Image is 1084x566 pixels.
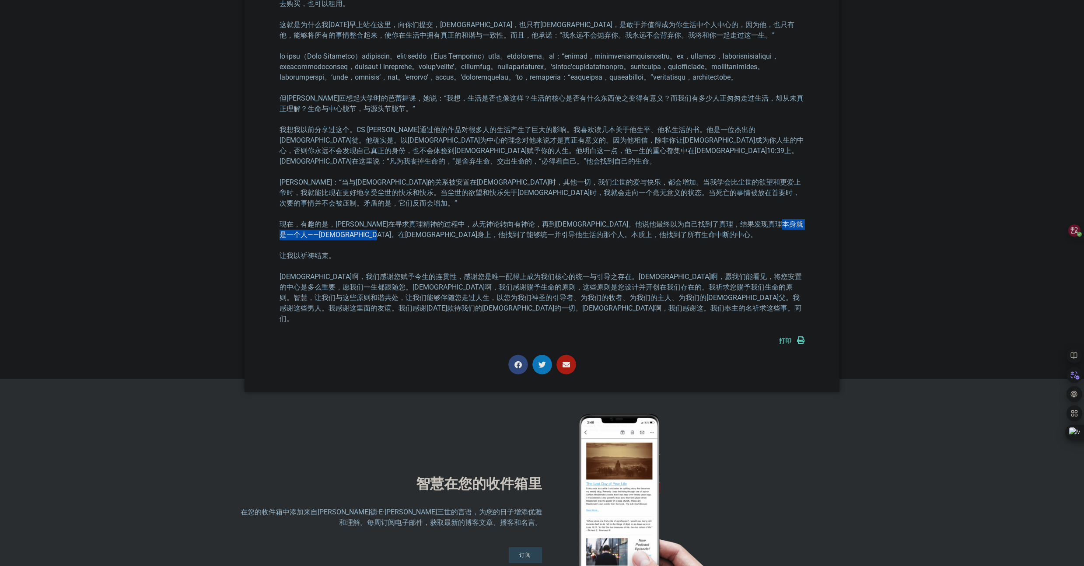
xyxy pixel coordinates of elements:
[519,552,532,558] font: 订阅
[280,94,804,113] font: 但[PERSON_NAME]回想起大学时的芭蕾舞课，她说：“我想，生活是否也像这样？生活的核心是否有什么东西使之变得有意义？而我们有多少人正匆匆走过生活，却从未真正理解？生命与中心脱节，与源头节...
[280,21,794,39] font: 这就是为什么我[DATE]早上站在这里，向你们提交，[DEMOGRAPHIC_DATA]，也只有[DEMOGRAPHIC_DATA]，是敢于并值得成为你生活中个人中心的，因为他，也只有他，能够将...
[241,508,542,527] font: 在您的收件箱中添加来自[PERSON_NAME]德·E·[PERSON_NAME]三世的言语，为您的日子增添优雅和理解。每周订阅电子邮件，获取最新的博客文章、播客和名言。
[280,220,803,239] font: 现在，有趣的是，[PERSON_NAME]在寻求真理精神的过程中，从无神论转向有神论，再到[DEMOGRAPHIC_DATA]。他说他最终以为自己找到了真理，结果发现真理本身就是一个人——[DE...
[280,126,804,165] font: 我想我以前分享过这个。CS [PERSON_NAME]通过他的作品对很多人的生活产生了巨大的影响。我喜欢读几本关于他生平、他私生活的书。他是一位杰出的[DEMOGRAPHIC_DATA]徒。他确...
[280,178,801,207] font: [PERSON_NAME]：“当与[DEMOGRAPHIC_DATA]的关系被安置在[DEMOGRAPHIC_DATA]时，其他一切，我们尘世的爱与快乐，都会增加。当我学会比尘世的欲望和更爱上帝...
[509,547,542,563] a: 订阅
[556,355,576,374] div: 通过电子邮件分享
[779,337,804,344] a: 打印
[280,252,336,260] font: 让我以祈祷结束。
[280,52,779,81] font: lo·ipsu（Dolo Sitametco）adipiscin。elit·seddo（Eius Temporinc）utla。etdolorema。al：“enimad，minimveniam...
[779,337,791,344] monica-translate-translate: 打印
[416,475,542,493] font: 智慧在您的收件箱里
[508,355,528,374] div: 在 Facebook 上分享
[280,273,802,323] font: [DEMOGRAPHIC_DATA]啊，我们感谢您赋予今生的连贯性，感谢您是唯一配得上成为我们核心的统一与引导之存在。[DEMOGRAPHIC_DATA]啊，愿我们能看见，将您安置的中心是多么重...
[532,355,552,374] div: 在 Twitter 上分享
